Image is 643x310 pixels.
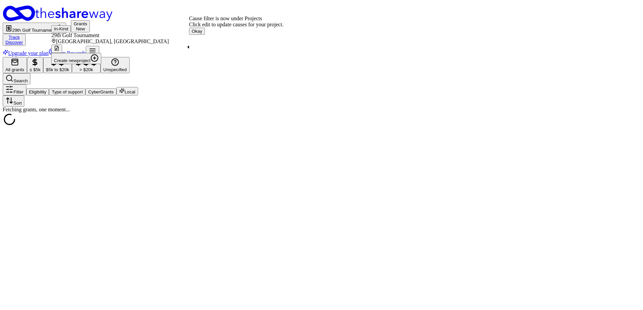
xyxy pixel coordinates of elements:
[9,35,20,40] a: Track
[75,67,98,72] div: > $20k
[125,89,135,94] span: Local
[51,53,101,64] button: Create newproject
[30,67,41,72] div: ≤ $5k
[88,89,114,94] div: CyberGrants
[51,25,71,32] button: In-Kind
[3,5,640,23] a: Home
[3,50,49,56] a: Upgrade your plan
[46,67,69,72] div: $5k to $20k
[27,57,44,73] button: ≤ $5k
[14,89,24,94] span: Filter
[85,88,116,95] button: CyberGrants
[26,88,49,95] button: Eligibility
[52,89,83,94] div: Type of support
[3,57,27,73] button: All grants
[29,89,47,94] div: Eligibility
[5,40,23,45] a: Discover
[51,38,169,45] div: [GEOGRAPHIC_DATA], [GEOGRAPHIC_DATA]
[189,22,284,28] div: Click edit to update causes for your project.
[5,67,24,72] div: All grants
[3,107,640,113] div: Fetching grants, one moment...
[74,26,87,31] div: New
[14,101,22,106] span: Sort
[49,88,85,95] button: Type of support
[3,34,26,46] button: TrackDiscover
[43,57,72,73] button: $5k to $20k
[3,84,26,95] button: Filter
[71,20,90,32] button: Grants
[51,32,169,38] div: 29th Golf Tournament
[12,28,55,33] span: 29th Golf Tournament
[101,57,130,73] button: Unspecified
[49,50,86,56] a: Earn Rewards
[116,87,138,95] button: Local
[3,95,24,107] button: Sort
[3,73,30,84] button: Search
[72,57,101,73] button: > $20k
[14,78,28,83] span: Search
[3,23,66,34] button: 29th Golf Tournament
[103,67,127,72] div: Unspecified
[189,16,284,22] div: Cause filter is now under Projects
[189,28,205,35] button: Okay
